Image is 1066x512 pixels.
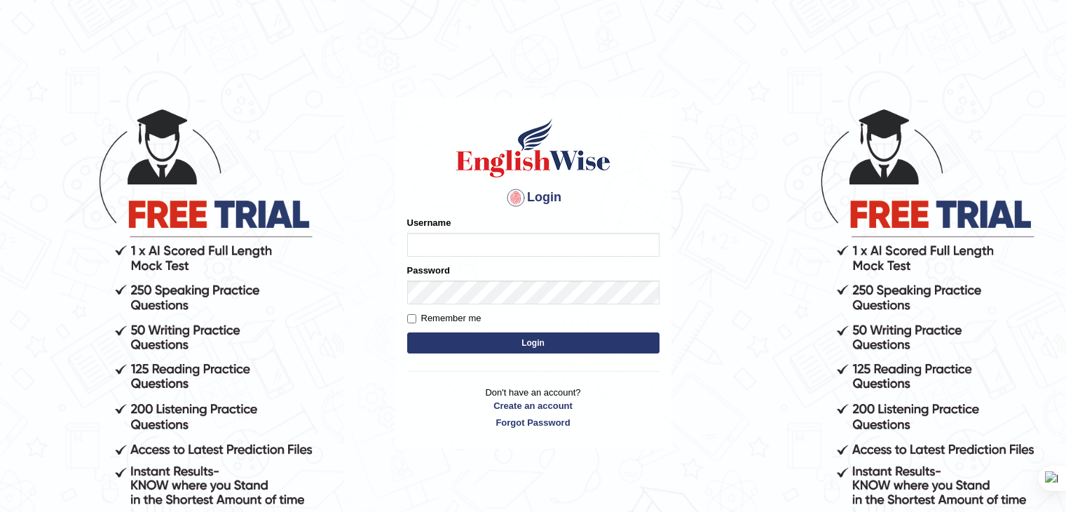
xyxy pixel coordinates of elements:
button: Login [407,332,660,353]
input: Remember me [407,314,416,323]
p: Don't have an account? [407,386,660,429]
img: Logo of English Wise sign in for intelligent practice with AI [453,116,613,180]
label: Password [407,264,450,277]
a: Forgot Password [407,416,660,429]
a: Create an account [407,399,660,412]
label: Remember me [407,311,481,325]
label: Username [407,216,451,229]
h4: Login [407,187,660,209]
